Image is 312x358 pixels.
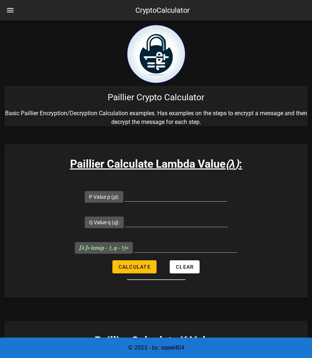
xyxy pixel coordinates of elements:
h3: Paillier Calculate K Value [4,332,308,349]
img: encryption logo [127,25,185,83]
label: P Value p ( ): [89,193,119,201]
span: = [79,245,129,251]
i: p [113,194,116,200]
div: CryptoCalculator [135,5,190,16]
i: = lcm(p - 1, q - 1) [79,245,126,251]
span: © 2025 - by: sqeel404 [128,344,184,351]
i: ( ) [226,157,239,170]
i: q [113,219,116,225]
button: Calculate [112,260,157,273]
b: [ λ ] [79,245,87,251]
p: Basic Paillier Encryption/Decryption Calculation examples. Has examples on the steps to encrypt a... [4,109,308,127]
button: nav-menu-toggle [1,1,19,19]
div: Paillier Crypto Calculator [4,86,308,109]
span: Clear [176,264,194,270]
a: home [127,78,185,85]
span: Calculate [118,264,151,270]
h3: Paillier Calculate Lambda Value : [4,156,308,172]
button: Clear [170,260,200,273]
label: Q Value q ( ): [89,219,119,226]
b: λ [229,157,235,170]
